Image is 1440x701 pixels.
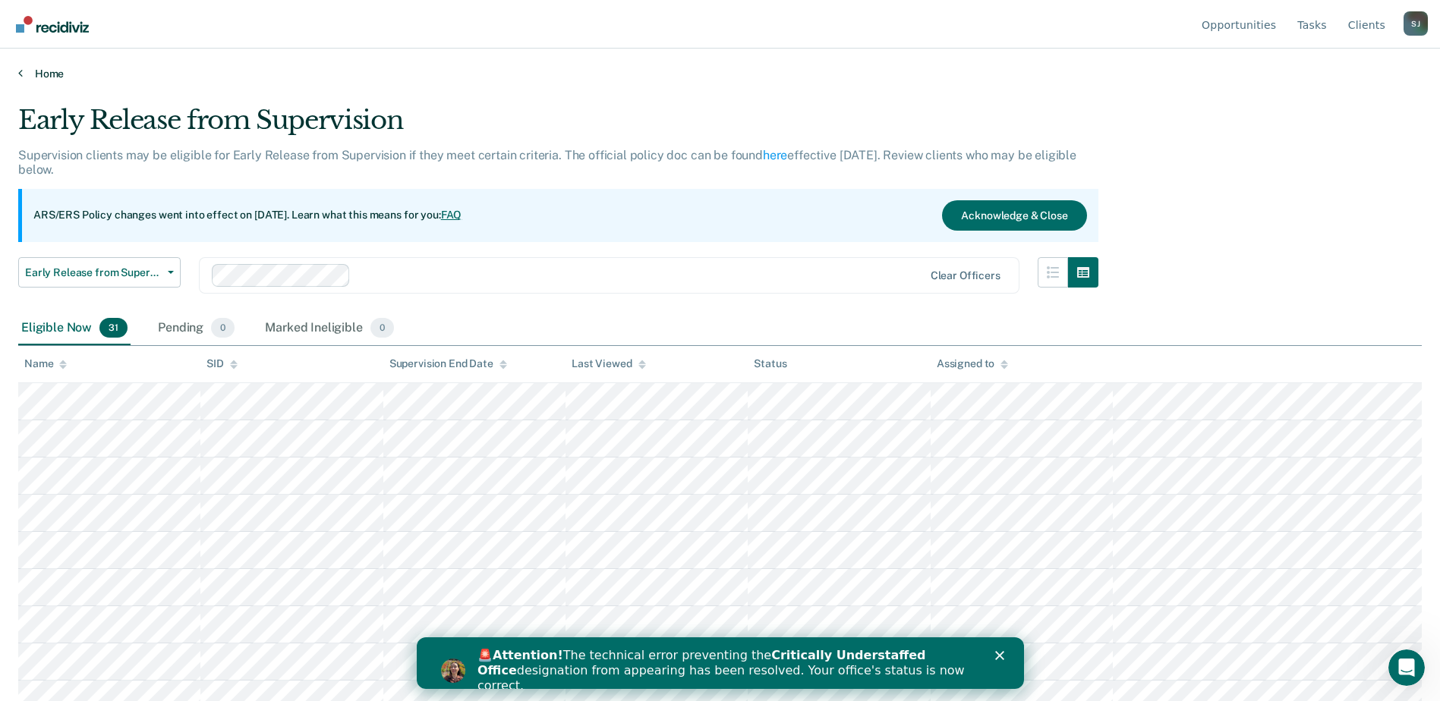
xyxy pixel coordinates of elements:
[1404,11,1428,36] button: Profile dropdown button
[441,209,462,221] a: FAQ
[1388,649,1425,686] iframe: Intercom live chat
[578,14,594,23] div: Close
[262,312,397,345] div: Marked Ineligible0
[61,11,559,56] div: 🚨 The technical error preventing the designation from appearing has been resolved. Your office's ...
[25,266,162,279] span: Early Release from Supervision
[18,257,181,288] button: Early Release from Supervision
[33,208,462,223] p: ARS/ERS Policy changes went into effect on [DATE]. Learn what this means for you:
[417,637,1024,689] iframe: Intercom live chat banner
[763,148,787,162] a: here
[1404,11,1428,36] div: S J
[931,269,1000,282] div: Clear officers
[99,318,128,338] span: 31
[937,357,1008,370] div: Assigned to
[572,357,645,370] div: Last Viewed
[206,357,238,370] div: SID
[18,148,1076,177] p: Supervision clients may be eligible for Early Release from Supervision if they meet certain crite...
[18,105,1098,148] div: Early Release from Supervision
[76,11,147,25] b: Attention!
[754,357,786,370] div: Status
[389,357,507,370] div: Supervision End Date
[18,312,131,345] div: Eligible Now31
[18,67,1422,80] a: Home
[24,357,67,370] div: Name
[155,312,238,345] div: Pending0
[16,16,89,33] img: Recidiviz
[211,318,235,338] span: 0
[61,11,509,40] b: Critically Understaffed Office
[370,318,394,338] span: 0
[942,200,1086,231] button: Acknowledge & Close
